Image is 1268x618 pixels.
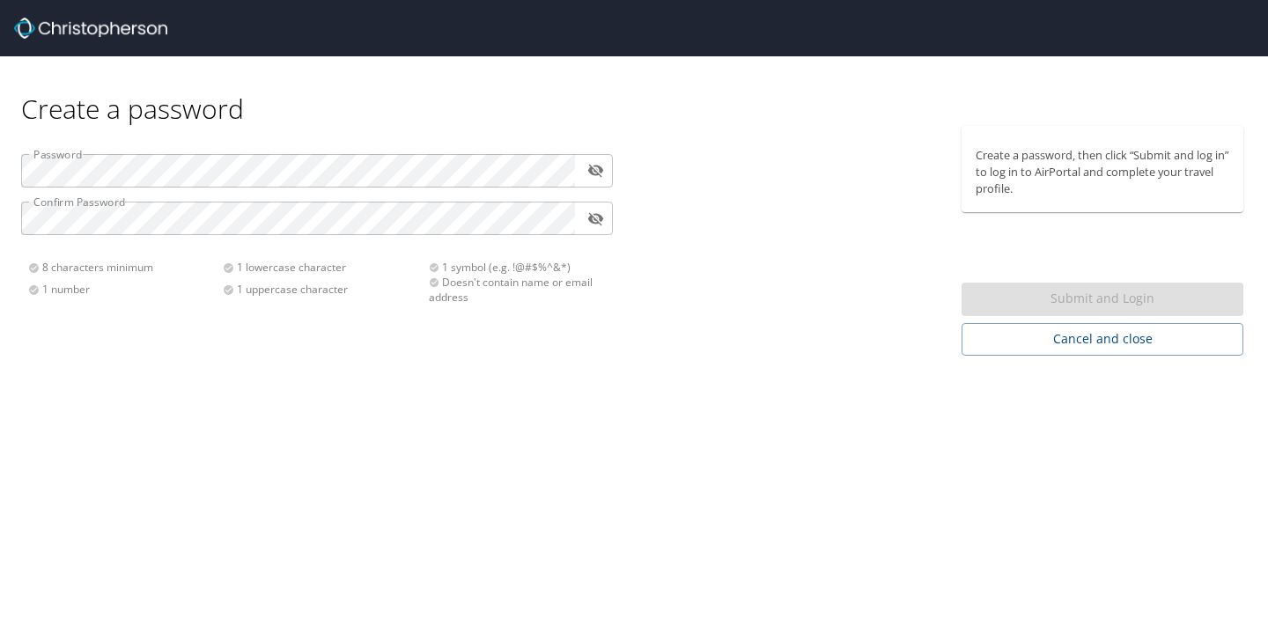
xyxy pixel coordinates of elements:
[21,56,1247,126] div: Create a password
[582,157,609,184] button: toggle password visibility
[28,260,223,275] div: 8 characters minimum
[429,260,602,275] div: 1 symbol (e.g. !@#$%^&*)
[223,260,417,275] div: 1 lowercase character
[976,147,1229,198] p: Create a password, then click “Submit and log in” to log in to AirPortal and complete your travel...
[429,275,602,305] div: Doesn't contain name or email address
[976,328,1229,350] span: Cancel and close
[962,323,1243,356] button: Cancel and close
[14,18,167,39] img: Christopherson_logo_rev.png
[223,282,417,297] div: 1 uppercase character
[28,282,223,297] div: 1 number
[582,205,609,232] button: toggle password visibility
